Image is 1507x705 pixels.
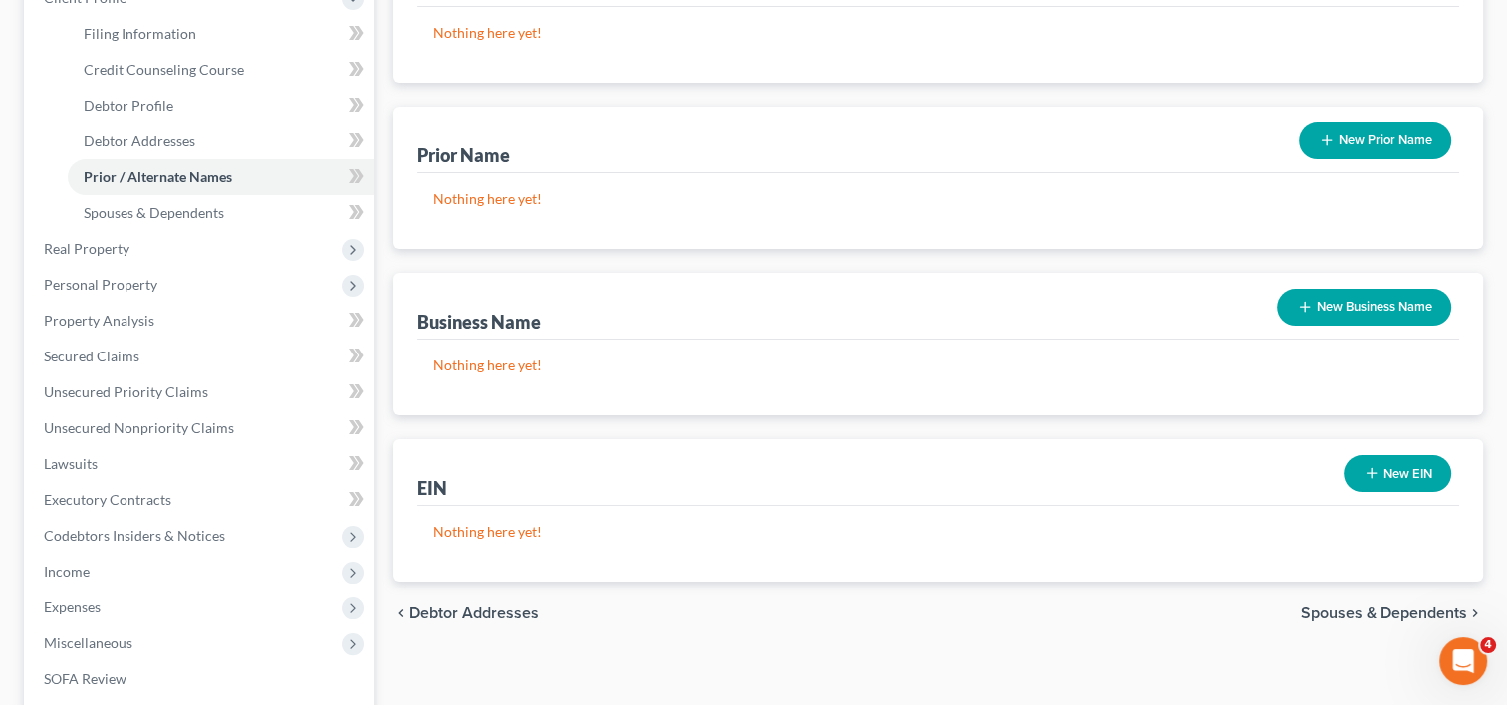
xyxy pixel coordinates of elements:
[28,303,374,339] a: Property Analysis
[417,310,541,334] div: Business Name
[1467,605,1483,621] i: chevron_right
[44,455,98,472] span: Lawsuits
[28,339,374,374] a: Secured Claims
[68,88,374,123] a: Debtor Profile
[68,123,374,159] a: Debtor Addresses
[28,482,374,518] a: Executory Contracts
[433,23,1443,43] p: Nothing here yet!
[1277,289,1451,326] button: New Business Name
[1301,605,1467,621] span: Spouses & Dependents
[44,348,139,364] span: Secured Claims
[44,383,208,400] span: Unsecured Priority Claims
[393,605,539,621] button: chevron_left Debtor Addresses
[84,204,224,221] span: Spouses & Dependents
[68,16,374,52] a: Filing Information
[44,670,126,687] span: SOFA Review
[1439,637,1487,685] iframe: Intercom live chat
[44,240,129,257] span: Real Property
[1301,605,1483,621] button: Spouses & Dependents chevron_right
[28,410,374,446] a: Unsecured Nonpriority Claims
[28,374,374,410] a: Unsecured Priority Claims
[84,25,196,42] span: Filing Information
[44,491,171,508] span: Executory Contracts
[84,132,195,149] span: Debtor Addresses
[84,61,244,78] span: Credit Counseling Course
[417,476,447,500] div: EIN
[28,446,374,482] a: Lawsuits
[44,312,154,329] span: Property Analysis
[433,189,1443,209] p: Nothing here yet!
[68,52,374,88] a: Credit Counseling Course
[409,605,539,621] span: Debtor Addresses
[1299,122,1451,159] button: New Prior Name
[44,634,132,651] span: Miscellaneous
[44,527,225,544] span: Codebtors Insiders & Notices
[68,159,374,195] a: Prior / Alternate Names
[28,661,374,697] a: SOFA Review
[44,419,234,436] span: Unsecured Nonpriority Claims
[417,143,510,167] div: Prior Name
[44,276,157,293] span: Personal Property
[44,598,101,615] span: Expenses
[433,355,1443,375] p: Nothing here yet!
[68,195,374,231] a: Spouses & Dependents
[44,563,90,580] span: Income
[393,605,409,621] i: chevron_left
[84,168,232,185] span: Prior / Alternate Names
[84,97,173,114] span: Debtor Profile
[1344,455,1451,492] button: New EIN
[1480,637,1496,653] span: 4
[433,522,1443,542] p: Nothing here yet!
